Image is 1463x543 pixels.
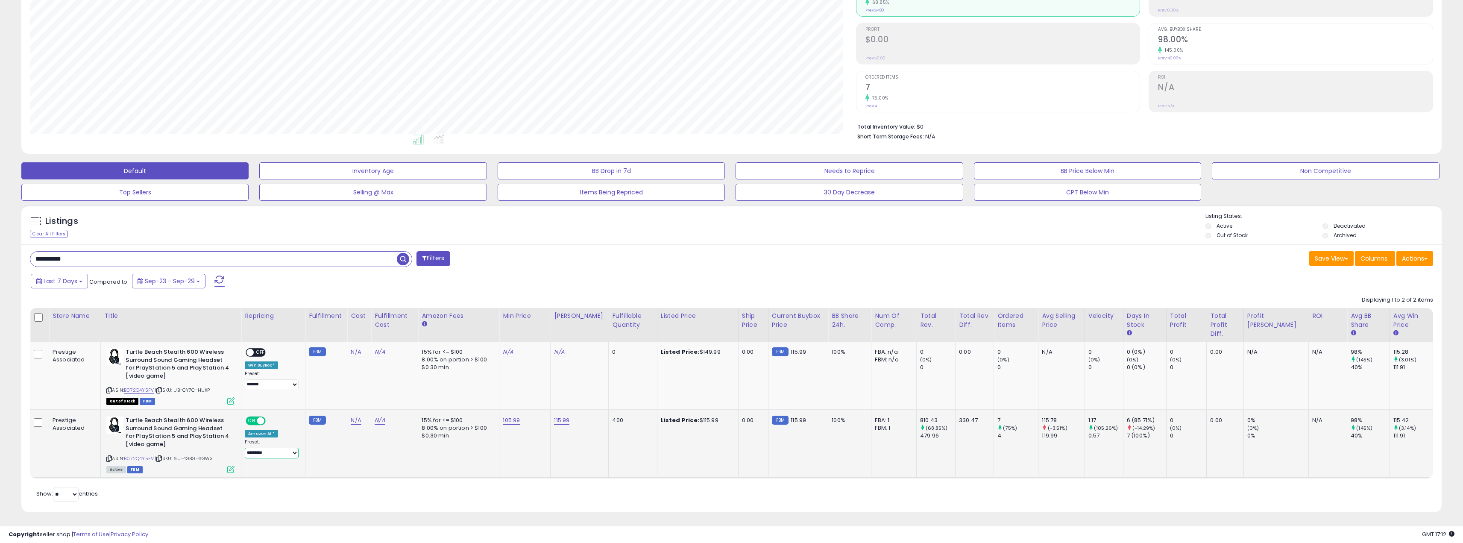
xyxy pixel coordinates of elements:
[127,466,143,473] span: FBM
[1088,356,1100,363] small: (0%)
[1217,232,1248,239] label: Out of Stock
[124,455,154,462] a: B072Q4Y5FV
[21,162,249,179] button: Default
[1170,425,1182,431] small: (0%)
[1393,311,1429,329] div: Avg Win Price
[145,277,195,285] span: Sep-23 - Sep-29
[865,56,885,61] small: Prev: $0.00
[498,162,725,179] button: BB Drop in 7d
[554,348,564,356] a: N/A
[1170,417,1207,424] div: 0
[742,311,765,329] div: Ship Price
[857,121,1427,131] li: $0
[1247,425,1259,431] small: (0%)
[1003,425,1017,431] small: (75%)
[997,432,1038,440] div: 4
[875,424,910,432] div: FBM: 1
[612,417,650,424] div: 400
[1158,75,1433,80] span: ROI
[1042,348,1078,356] div: N/A
[1247,417,1308,424] div: 0%
[865,75,1140,80] span: Ordered Items
[1127,348,1166,356] div: 0 (0%)
[1393,348,1433,356] div: 115.28
[1088,311,1120,320] div: Velocity
[865,8,884,13] small: Prev: $480
[245,361,278,369] div: Win BuyBox *
[1247,348,1302,356] div: N/A
[997,417,1038,424] div: 7
[1393,432,1433,440] div: 111.91
[1362,296,1433,304] div: Displaying 1 to 2 of 2 items
[503,311,547,320] div: Min Price
[920,364,955,371] div: 0
[1399,425,1416,431] small: (3.14%)
[1170,364,1207,371] div: 0
[9,530,40,538] strong: Copyright
[875,311,913,329] div: Num of Comp.
[126,417,229,450] b: Turtle Beach Stealth 600 Wireless Surround Sound Gaming Headset for PlayStation 5 and PlayStation...
[111,530,148,538] a: Privacy Policy
[422,432,493,440] div: $0.30 min
[865,103,877,109] small: Prev: 4
[30,230,68,238] div: Clear All Filters
[736,162,963,179] button: Needs to Reprice
[832,348,865,356] div: 100%
[351,348,361,356] a: N/A
[104,311,237,320] div: Title
[742,348,762,356] div: 0.00
[959,417,987,424] div: 330.47
[865,82,1140,94] h2: 7
[375,348,385,356] a: N/A
[1351,432,1390,440] div: 40%
[106,348,235,404] div: ASIN:
[422,311,495,320] div: Amazon Fees
[259,184,487,201] button: Selling @ Max
[661,311,735,320] div: Listed Price
[772,416,789,425] small: FBM
[875,356,910,364] div: FBM: n/a
[106,417,235,472] div: ASIN:
[869,95,888,101] small: 75.00%
[865,35,1140,46] h2: $0.00
[259,162,487,179] button: Inventory Age
[772,311,824,329] div: Current Buybox Price
[106,417,123,434] img: 41DOINQXwlL._SL40_.jpg
[1088,364,1123,371] div: 0
[791,416,806,424] span: 115.99
[375,311,414,329] div: Fulfillment Cost
[742,417,762,424] div: 0.00
[1127,417,1166,424] div: 6 (85.71%)
[36,490,98,498] span: Show: entries
[422,424,493,432] div: 8.00% on portion > $100
[959,311,990,329] div: Total Rev. Diff.
[1351,329,1356,337] small: Avg BB Share.
[865,27,1140,32] span: Profit
[1127,364,1166,371] div: 0 (0%)
[1393,329,1398,337] small: Avg Win Price.
[997,364,1038,371] div: 0
[926,425,947,431] small: (68.85%)
[1212,162,1439,179] button: Non Competitive
[1127,432,1166,440] div: 7 (100%)
[53,417,94,432] div: Prestige Associated
[1393,417,1433,424] div: 115.42
[1127,311,1163,329] div: Days In Stock
[245,371,299,390] div: Preset:
[422,364,493,371] div: $0.30 min
[920,417,955,424] div: 810.43
[245,439,299,458] div: Preset:
[89,278,129,286] span: Compared to:
[772,347,789,356] small: FBM
[155,455,213,462] span: | SKU: 6U-4GBG-6GW3
[1312,311,1343,320] div: ROI
[503,348,513,356] a: N/A
[1351,348,1390,356] div: 98%
[997,356,1009,363] small: (0%)
[1170,311,1203,329] div: Total Profit
[1351,364,1390,371] div: 40%
[832,311,868,329] div: BB Share 24h.
[126,348,229,382] b: Turtle Beach Stealth 600 Wireless Surround Sound Gaming Headset for PlayStation 5 and PlayStation...
[1094,425,1118,431] small: (105.26%)
[1351,311,1386,329] div: Avg BB Share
